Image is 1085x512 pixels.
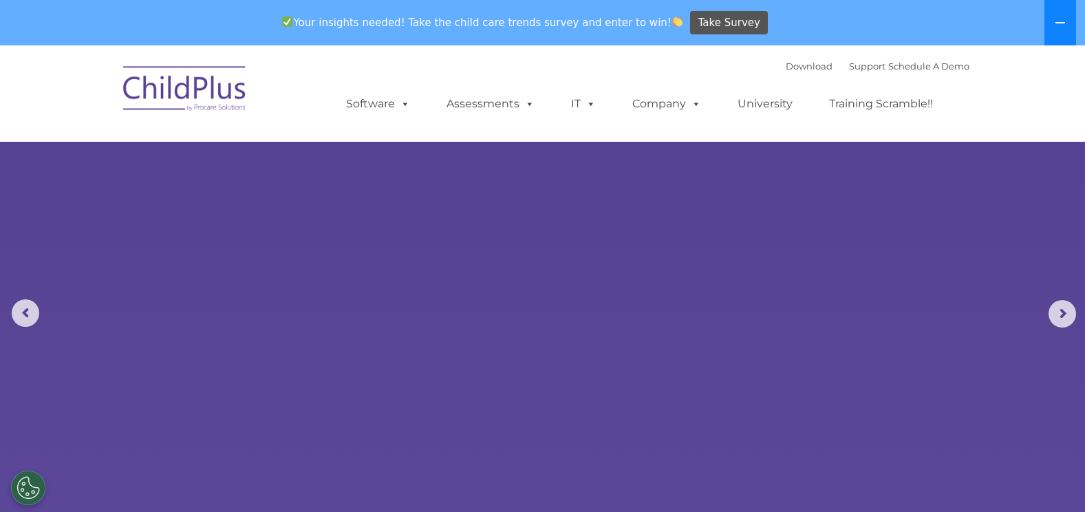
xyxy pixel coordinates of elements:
a: University [724,90,806,118]
font: | [786,61,969,72]
a: Schedule A Demo [888,61,969,72]
img: ChildPlus by Procare Solutions [116,56,254,125]
span: Last name [191,91,233,101]
span: Your insights needed! Take the child care trends survey and enter to win! [277,9,689,36]
a: Software [332,90,424,118]
a: IT [557,90,610,118]
img: ✅ [282,17,292,27]
button: Cookies Settings [11,471,45,505]
a: Support [849,61,885,72]
span: Take Survey [698,11,760,35]
img: 👏 [672,17,683,27]
span: Phone number [191,147,250,158]
a: Company [619,90,715,118]
a: Assessments [433,90,548,118]
a: Download [786,61,832,72]
iframe: Chat Widget [860,363,1085,512]
a: Take Survey [690,11,768,35]
a: Training Scramble!! [815,90,947,118]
